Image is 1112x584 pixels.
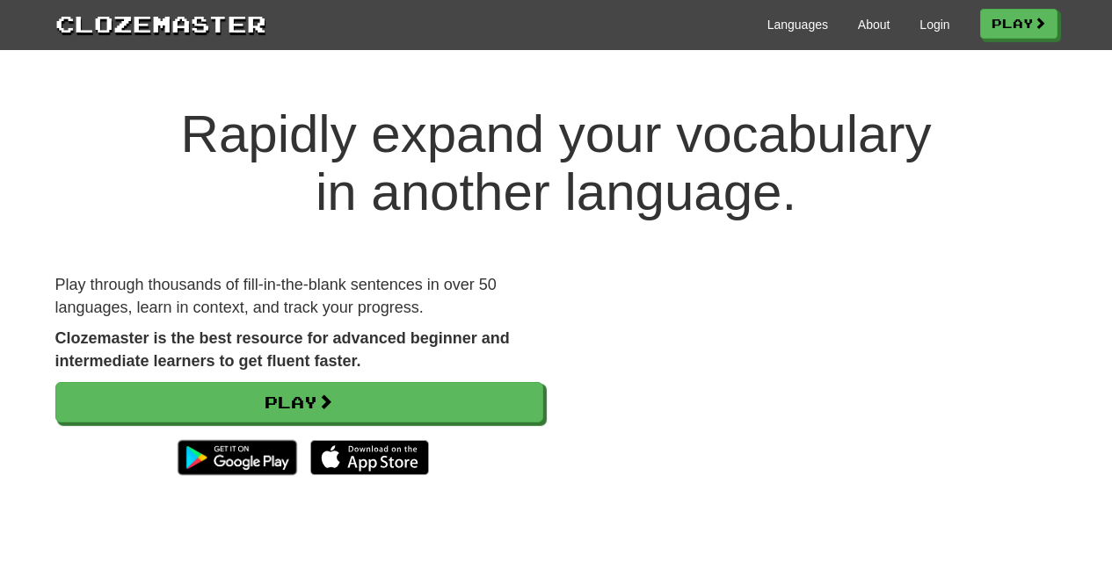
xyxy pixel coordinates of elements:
a: About [858,16,890,33]
a: Play [55,382,543,422]
strong: Clozemaster is the best resource for advanced beginner and intermediate learners to get fluent fa... [55,329,510,370]
a: Clozemaster [55,7,266,40]
p: Play through thousands of fill-in-the-blank sentences in over 50 languages, learn in context, and... [55,274,543,319]
a: Play [980,9,1057,39]
a: Languages [767,16,828,33]
img: Download_on_the_App_Store_Badge_US-UK_135x40-25178aeef6eb6b83b96f5f2d004eda3bffbb37122de64afbaef7... [310,440,429,475]
img: Get it on Google Play [169,431,305,484]
a: Login [919,16,949,33]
